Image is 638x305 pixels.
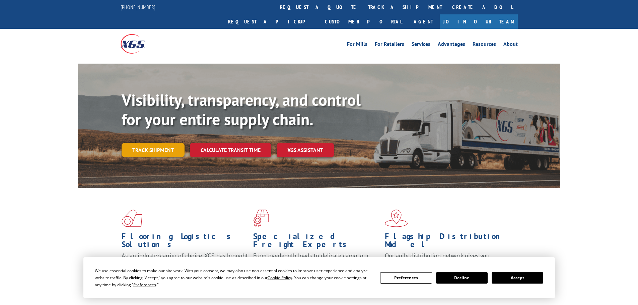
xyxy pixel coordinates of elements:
[347,42,367,49] a: For Mills
[122,89,361,130] b: Visibility, transparency, and control for your entire supply chain.
[83,257,555,298] div: Cookie Consent Prompt
[436,272,488,284] button: Decline
[253,232,380,252] h1: Specialized Freight Experts
[95,267,372,288] div: We use essential cookies to make our site work. With your consent, we may also use non-essential ...
[375,42,404,49] a: For Retailers
[121,4,155,10] a: [PHONE_NUMBER]
[385,210,408,227] img: xgs-icon-flagship-distribution-model-red
[190,143,271,157] a: Calculate transit time
[122,143,185,157] a: Track shipment
[385,232,511,252] h1: Flagship Distribution Model
[268,275,292,281] span: Cookie Policy
[412,42,430,49] a: Services
[253,210,269,227] img: xgs-icon-focused-on-flooring-red
[503,42,518,49] a: About
[122,210,142,227] img: xgs-icon-total-supply-chain-intelligence-red
[122,252,248,276] span: As an industry carrier of choice, XGS has brought innovation and dedication to flooring logistics...
[223,14,320,29] a: Request a pickup
[407,14,440,29] a: Agent
[133,282,156,288] span: Preferences
[122,232,248,252] h1: Flooring Logistics Solutions
[385,252,508,268] span: Our agile distribution network gives you nationwide inventory management on demand.
[492,272,543,284] button: Accept
[438,42,465,49] a: Advantages
[277,143,334,157] a: XGS ASSISTANT
[380,272,432,284] button: Preferences
[440,14,518,29] a: Join Our Team
[320,14,407,29] a: Customer Portal
[473,42,496,49] a: Resources
[253,252,380,282] p: From overlength loads to delicate cargo, our experienced staff knows the best way to move your fr...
